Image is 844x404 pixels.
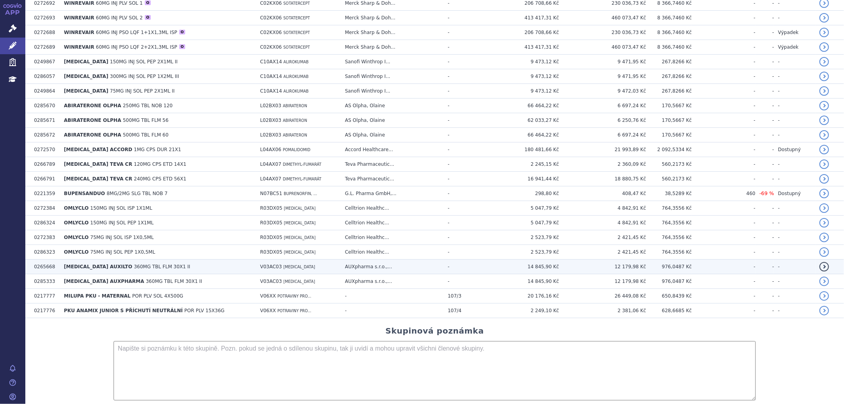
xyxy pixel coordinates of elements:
td: Teva Pharmaceutic... [341,172,444,186]
span: OMLYCLO [64,205,89,211]
a: detail [819,203,829,213]
span: -69 % [759,190,774,196]
span: L04AX06 [260,147,281,152]
td: Accord Healthcare... [341,142,444,157]
td: Merck Sharp & Doh... [341,11,444,25]
td: 267,8266 Kč [646,69,692,84]
td: - [755,172,774,186]
td: - [692,172,755,186]
td: - [692,99,755,113]
span: SOTATERCEPT [283,1,310,6]
td: - [692,274,755,289]
td: Dostupný [774,186,816,201]
td: 0272383 [30,230,60,245]
td: Sanofi Winthrop I... [341,69,444,84]
td: 976,0487 Kč [646,274,692,289]
td: 764,3556 Kč [646,230,692,245]
div: O [179,44,186,49]
td: 0272570 [30,142,60,157]
td: 14 845,90 Kč [477,274,559,289]
span: L02BX03 [260,132,281,138]
td: Celltrion Healthc... [341,230,444,245]
td: - [755,289,774,303]
td: - [774,201,816,216]
td: - [755,201,774,216]
td: 6 250,76 Kč [559,113,646,128]
span: 75MG INJ SOL PEP 2X1ML II [110,88,174,94]
td: 12 179,98 Kč [559,260,646,274]
a: detail [819,277,829,286]
span: 60MG INJ PLV SOL 2 [96,15,142,21]
td: - [444,99,478,113]
a: detail [819,86,829,96]
td: 0266791 [30,172,60,186]
td: 66 464,22 Kč [477,99,559,113]
td: - [755,230,774,245]
span: [MEDICAL_DATA] ACCORD [64,147,133,152]
td: - [692,260,755,274]
a: detail [819,189,829,198]
td: 0266789 [30,157,60,172]
td: AUXpharma s.r.o.,... [341,260,444,274]
span: WINREVAIR [64,15,95,21]
span: WINREVAIR [64,30,95,35]
span: [MEDICAL_DATA] [64,59,108,64]
td: 18 880,75 Kč [559,172,646,186]
td: - [755,245,774,260]
span: 8MG/2MG SLG TBL NOB 7 [107,191,168,196]
span: ABIRATERON [283,118,307,123]
td: 560,2173 Kč [646,172,692,186]
td: - [692,157,755,172]
a: detail [819,233,829,242]
span: V03AC03 [260,264,282,269]
td: 2 360,09 Kč [559,157,646,172]
a: detail [819,57,829,66]
td: - [444,55,478,69]
span: [MEDICAL_DATA] AUXPHARMA [64,279,144,284]
a: detail [819,116,829,125]
td: - [774,11,816,25]
span: 150MG INJ SOL PEP 1X1ML [90,220,154,226]
td: - [692,289,755,303]
td: 0272384 [30,201,60,216]
span: 250MG TBL NOB 120 [123,103,173,108]
td: 12 179,98 Kč [559,274,646,289]
td: 170,5667 Kč [646,128,692,142]
td: - [755,55,774,69]
span: POMALIDOMID [283,148,311,152]
td: AS Olpha, Olaine [341,99,444,113]
td: - [692,113,755,128]
span: 60MG INJ PSO LQF 1+1X1,3ML ISP [96,30,177,35]
td: - [444,128,478,142]
td: - [774,55,816,69]
span: WINREVAIR [64,0,95,6]
td: 6 697,24 Kč [559,128,646,142]
td: - [444,84,478,99]
td: 976,0487 Kč [646,260,692,274]
span: [MEDICAL_DATA] [283,265,315,269]
span: 500MG TBL FLM 56 [123,118,168,123]
td: - [444,260,478,274]
span: R03DX05 [260,249,282,255]
td: AS Olpha, Olaine [341,128,444,142]
td: - [692,128,755,142]
span: 75MG INJ SOL PEP 1X0,5ML [90,249,155,255]
span: 60MG INJ PLV SOL 1 [96,0,142,6]
span: V03AC03 [260,279,282,284]
td: - [755,25,774,40]
span: ABIRATERONE OLPHA [64,118,121,123]
span: [MEDICAL_DATA] [64,88,108,94]
td: 2 092,5334 Kč [646,142,692,157]
td: AS Olpha, Olaine [341,113,444,128]
td: 8 366,7460 Kč [646,40,692,55]
span: N07BC51 [260,191,282,196]
td: - [774,245,816,260]
a: detail [819,28,829,37]
td: Dostupný [774,142,816,157]
td: 764,3556 Kč [646,216,692,230]
td: 0285670 [30,99,60,113]
span: [MEDICAL_DATA] [284,206,315,211]
span: [MEDICAL_DATA] [64,74,108,79]
td: Celltrion Healthc... [341,245,444,260]
td: 9 472,03 Kč [559,84,646,99]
